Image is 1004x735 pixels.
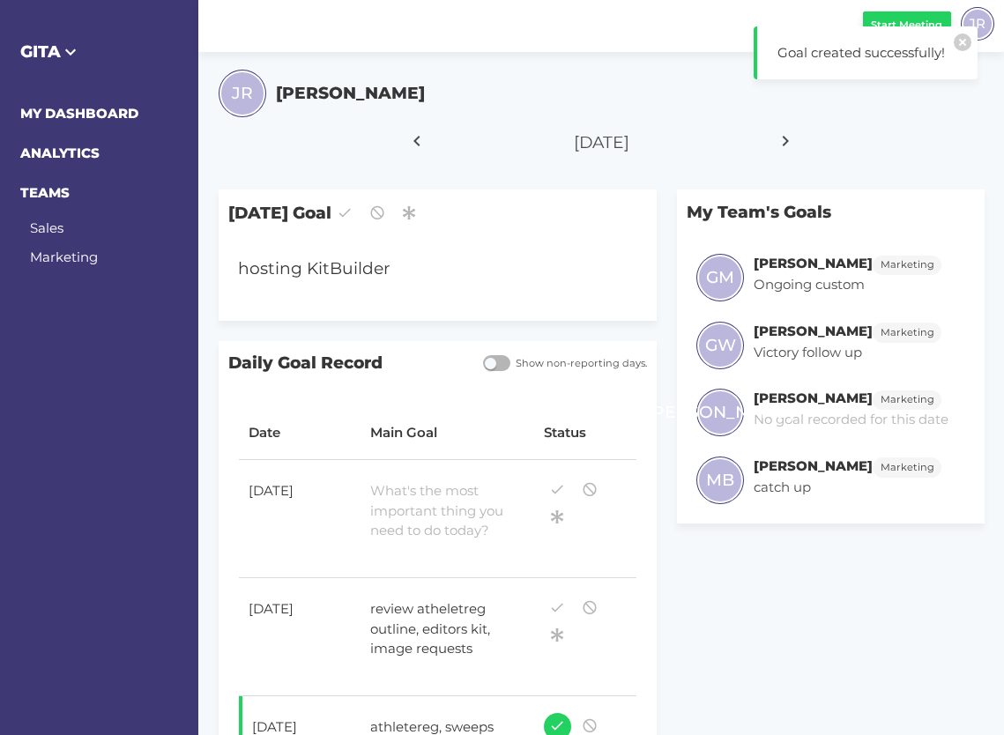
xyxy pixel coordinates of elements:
a: Marketing [873,323,941,339]
a: Marketing [873,457,941,474]
a: Marketing [873,255,941,271]
span: Marketing [881,257,934,272]
span: JR [232,81,253,106]
h5: [PERSON_NAME] [276,81,425,106]
span: GW [705,333,736,358]
span: Marketing [881,325,934,340]
a: Sales [30,219,63,236]
span: [DATE] Goal [219,189,658,236]
p: Victory follow up [754,343,941,363]
h6: [PERSON_NAME] [754,457,873,474]
a: Marketing [30,249,98,265]
span: [PERSON_NAME] [647,400,793,425]
div: Main Goal [370,423,524,443]
span: Marketing [881,392,934,407]
div: review atheletreg outline, editors kit, image requests [361,590,515,669]
span: [DATE] [574,132,629,152]
td: [DATE] [239,578,361,696]
button: Start Meeting [863,11,951,39]
div: Status [544,423,626,443]
p: Ongoing custom [754,275,941,295]
div: JR [961,7,994,41]
p: My Team's Goals [677,189,985,234]
a: Marketing [873,390,941,406]
span: GM [706,265,734,290]
h6: [PERSON_NAME] [754,255,873,271]
a: MY DASHBOARD [20,105,138,122]
span: Show non-reporting days. [510,356,647,371]
span: MB [706,468,734,493]
span: JR [969,13,985,33]
div: hosting KitBuilder [228,247,612,292]
h5: GITA [20,40,179,64]
div: Date [249,423,350,443]
span: Daily Goal Record [219,341,473,386]
span: Marketing [881,460,934,475]
td: [DATE] [239,460,361,578]
h6: TEAMS [20,183,179,204]
h6: [PERSON_NAME] [754,390,873,406]
h6: [PERSON_NAME] [754,323,873,339]
p: catch up [754,478,941,498]
span: Start Meeting [871,18,942,33]
a: ANALYTICS [20,145,100,161]
p: No goal recorded for this date [754,410,948,430]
